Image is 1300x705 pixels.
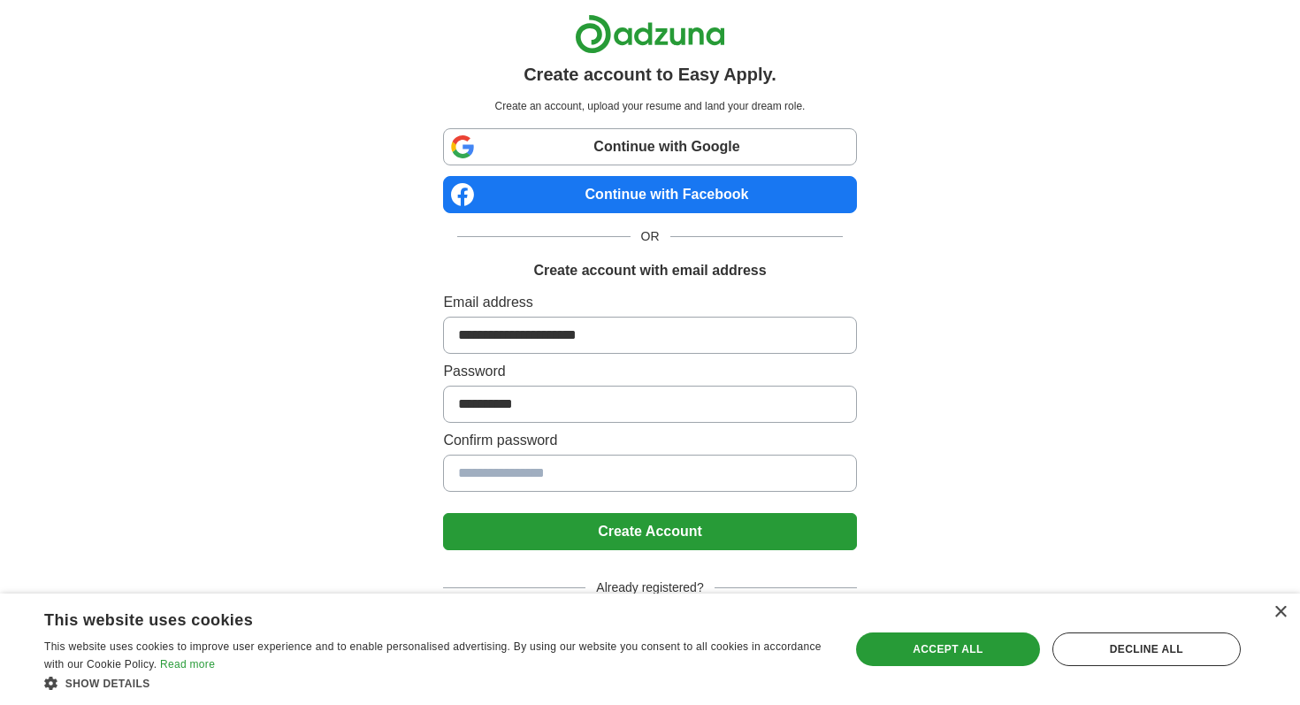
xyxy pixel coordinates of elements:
[585,579,714,597] span: Already registered?
[443,361,856,382] label: Password
[443,128,856,165] a: Continue with Google
[443,430,856,451] label: Confirm password
[65,678,150,690] span: Show details
[160,658,215,671] a: Read more, opens a new window
[443,176,856,213] a: Continue with Facebook
[533,260,766,281] h1: Create account with email address
[44,674,826,692] div: Show details
[575,14,725,54] img: Adzuna logo
[1052,632,1241,666] div: Decline all
[44,640,822,671] span: This website uses cookies to improve user experience and to enable personalised advertising. By u...
[1273,606,1287,619] div: Close
[44,604,782,631] div: This website uses cookies
[524,61,776,88] h1: Create account to Easy Apply.
[856,632,1040,666] div: Accept all
[443,513,856,550] button: Create Account
[443,292,856,313] label: Email address
[447,98,853,114] p: Create an account, upload your resume and land your dream role.
[631,227,670,246] span: OR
